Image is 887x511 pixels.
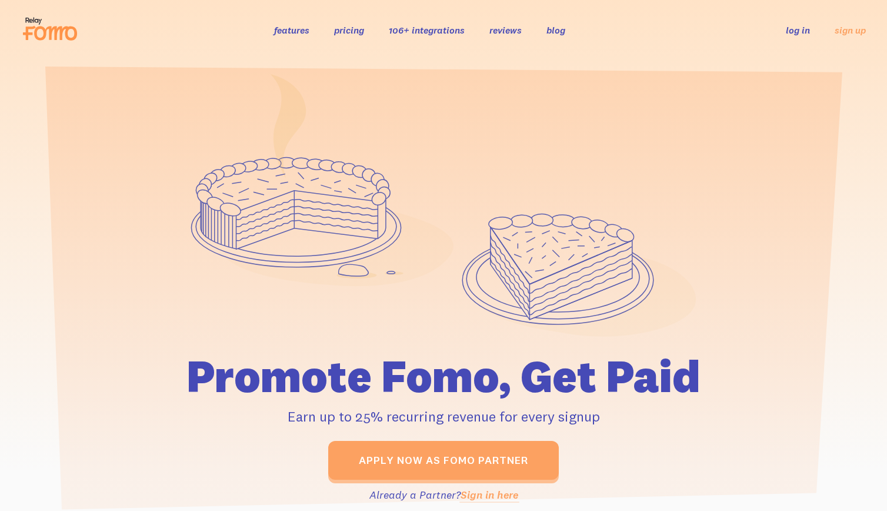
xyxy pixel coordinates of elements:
[115,406,772,427] p: Earn up to 25% recurring revenue for every signup
[786,24,810,36] a: log in
[546,24,565,36] a: blog
[389,24,465,36] a: 106+ integrations
[835,24,866,36] a: sign up
[328,441,559,480] a: Apply now as Fomo Partner
[115,487,772,503] p: Already a Partner?
[461,488,518,502] a: Sign in here
[334,24,364,36] a: pricing
[115,354,772,399] h1: Promote Fomo, Get Paid
[274,24,309,36] a: features
[489,24,522,36] a: reviews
